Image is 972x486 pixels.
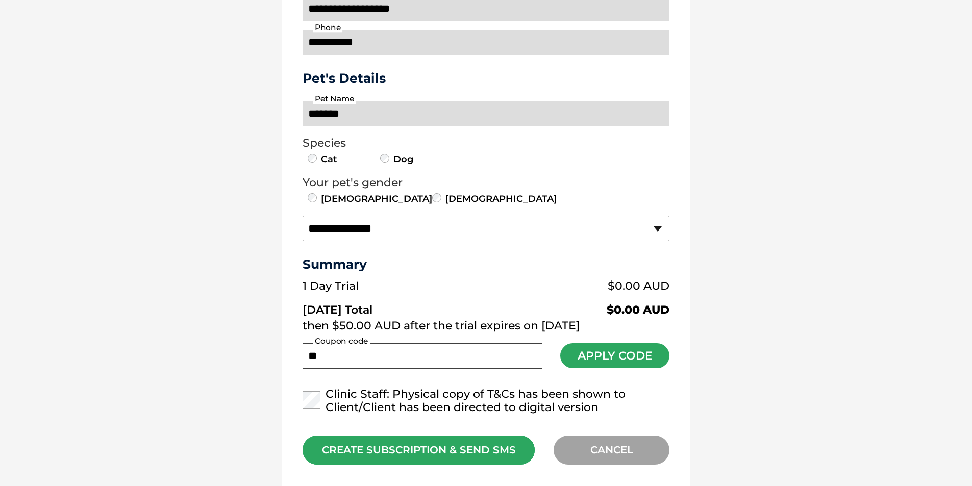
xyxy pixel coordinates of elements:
[303,391,320,409] input: Clinic Staff: Physical copy of T&Cs has been shown to Client/Client has been directed to digital ...
[313,23,342,32] label: Phone
[303,277,495,295] td: 1 Day Trial
[303,137,669,150] legend: Species
[303,257,669,272] h3: Summary
[495,277,669,295] td: $0.00 AUD
[303,317,669,335] td: then $50.00 AUD after the trial expires on [DATE]
[298,70,674,86] h3: Pet's Details
[495,295,669,317] td: $0.00 AUD
[554,436,669,465] div: CANCEL
[303,388,669,414] label: Clinic Staff: Physical copy of T&Cs has been shown to Client/Client has been directed to digital ...
[303,436,535,465] div: CREATE SUBSCRIPTION & SEND SMS
[303,176,669,189] legend: Your pet's gender
[313,337,370,346] label: Coupon code
[560,343,669,368] button: Apply Code
[303,295,495,317] td: [DATE] Total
